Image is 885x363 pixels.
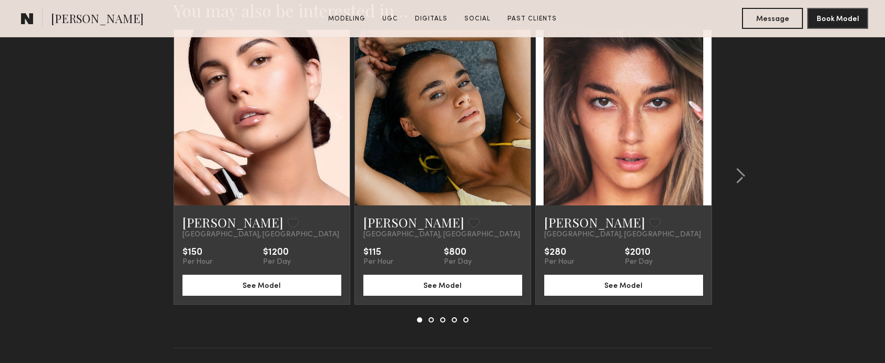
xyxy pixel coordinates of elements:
span: [GEOGRAPHIC_DATA], [GEOGRAPHIC_DATA] [363,231,520,239]
a: Past Clients [503,14,561,24]
div: Per Hour [363,258,393,266]
span: [GEOGRAPHIC_DATA], [GEOGRAPHIC_DATA] [544,231,701,239]
a: Digitals [411,14,452,24]
a: Social [460,14,495,24]
a: See Model [182,281,341,289]
div: $2010 [625,247,653,258]
a: Modeling [324,14,370,24]
button: See Model [544,275,703,296]
div: Per Day [625,258,653,266]
a: See Model [544,281,703,289]
div: Per Hour [544,258,574,266]
span: [PERSON_NAME] [51,11,144,29]
a: [PERSON_NAME] [544,214,645,231]
a: See Model [363,281,522,289]
div: Per Hour [182,258,212,266]
div: $1200 [263,247,291,258]
span: [GEOGRAPHIC_DATA], [GEOGRAPHIC_DATA] [182,231,339,239]
div: $115 [363,247,393,258]
button: See Model [363,275,522,296]
button: Book Model [807,8,868,29]
button: See Model [182,275,341,296]
a: [PERSON_NAME] [363,214,464,231]
div: $800 [444,247,472,258]
div: Per Day [444,258,472,266]
a: [PERSON_NAME] [182,214,283,231]
a: UGC [378,14,402,24]
div: $150 [182,247,212,258]
div: $280 [544,247,574,258]
a: Book Model [807,14,868,23]
div: Per Day [263,258,291,266]
button: Message [742,8,803,29]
